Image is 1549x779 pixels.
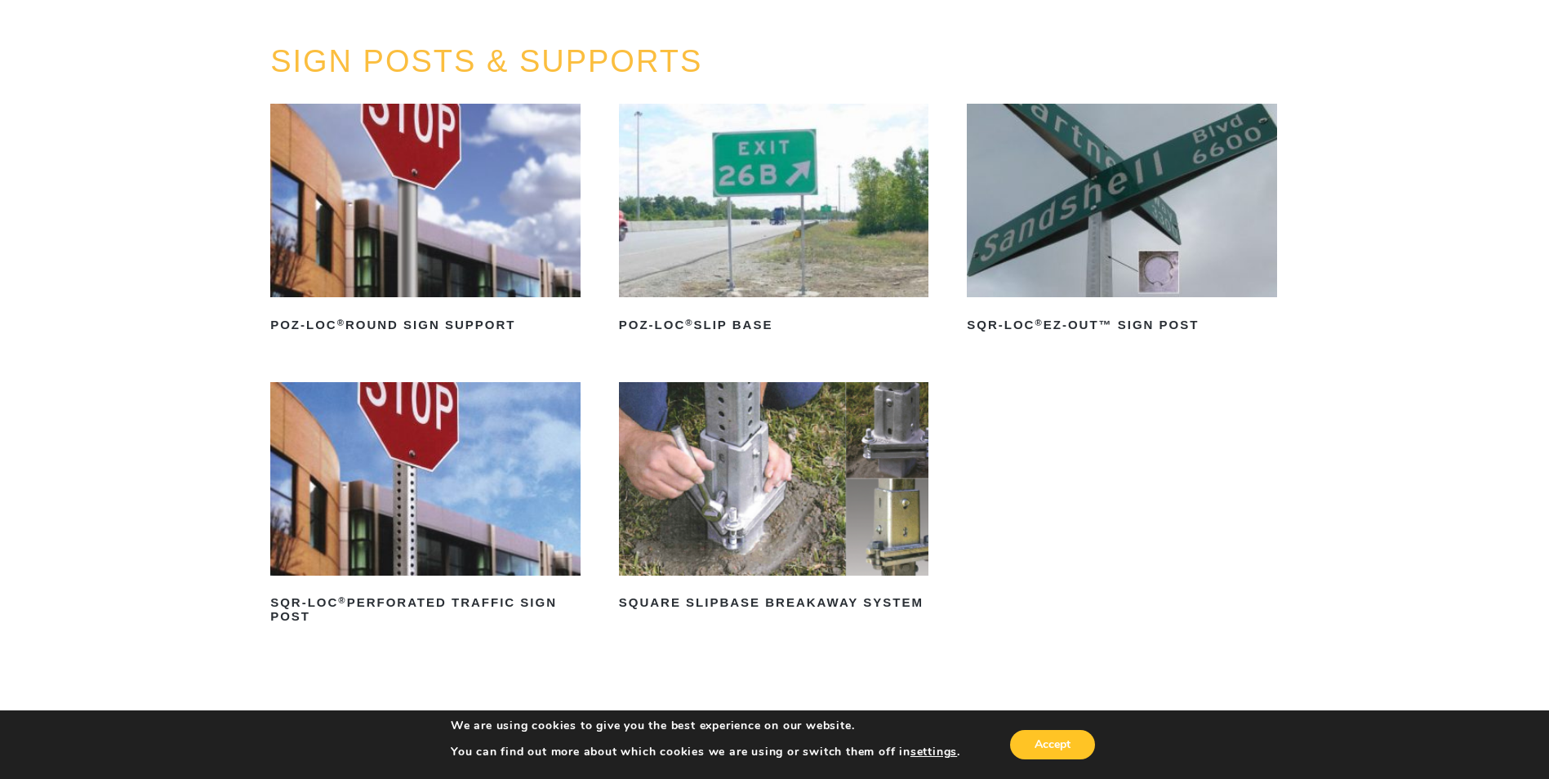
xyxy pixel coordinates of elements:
p: You can find out more about which cookies we are using or switch them off in . [451,745,960,759]
sup: ® [1035,318,1043,327]
h2: SQR-LOC EZ-Out™ Sign Post [967,312,1277,338]
sup: ® [338,595,346,605]
h2: POZ-LOC Round Sign Support [270,312,581,338]
a: POZ-LOC®Round Sign Support [270,104,581,338]
h2: Square Slipbase Breakaway System [619,590,929,617]
a: Square Slipbase Breakaway System [619,382,929,617]
sup: ® [337,318,345,327]
h2: POZ-LOC Slip Base [619,312,929,338]
button: Accept [1010,730,1095,759]
button: settings [910,745,957,759]
a: SQR-LOC®Perforated Traffic Sign Post [270,382,581,630]
h2: SQR-LOC Perforated Traffic Sign Post [270,590,581,630]
a: POZ-LOC®Slip Base [619,104,929,338]
sup: ® [685,318,693,327]
a: SIGN POSTS & SUPPORTS [270,44,702,78]
a: SQR-LOC®EZ-Out™ Sign Post [967,104,1277,338]
p: We are using cookies to give you the best experience on our website. [451,719,960,733]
